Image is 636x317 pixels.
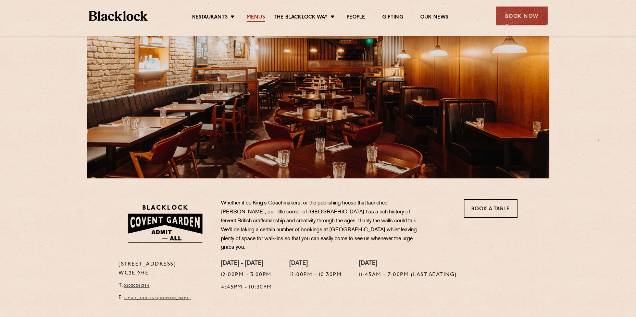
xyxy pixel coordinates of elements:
a: [EMAIL_ADDRESS][DOMAIN_NAME] [124,297,191,300]
img: BLA_1470_CoventGarden_Website_Solid.svg [119,199,211,249]
h4: [DATE] [359,260,457,268]
p: 12:00pm - 3:00pm [221,271,272,280]
p: Whether it be King’s Coachmakers, or the publishing house that launched [PERSON_NAME], our little... [221,199,423,252]
a: The Blacklock Way [274,14,328,22]
p: T: [119,281,211,290]
h4: [DATE] [289,260,342,268]
p: E: [119,294,211,303]
div: Book Now [496,7,548,25]
p: 11:45am - 7:00pm (Last Seating) [359,271,457,280]
p: 12:00pm - 10:30pm [289,271,342,280]
a: 02030341394 [124,284,150,288]
p: [STREET_ADDRESS] WC2E 9HE [119,260,211,278]
a: Our News [420,14,449,22]
a: Gifting [382,14,403,22]
h4: [DATE] - [DATE] [221,260,272,268]
p: 4:45pm - 10:30pm [221,283,272,292]
a: Book a Table [464,199,517,218]
a: Menus [247,14,265,22]
a: Restaurants [192,14,228,22]
a: People [347,14,365,22]
img: BL_Textured_Logo-footer-cropped.svg [89,11,148,21]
